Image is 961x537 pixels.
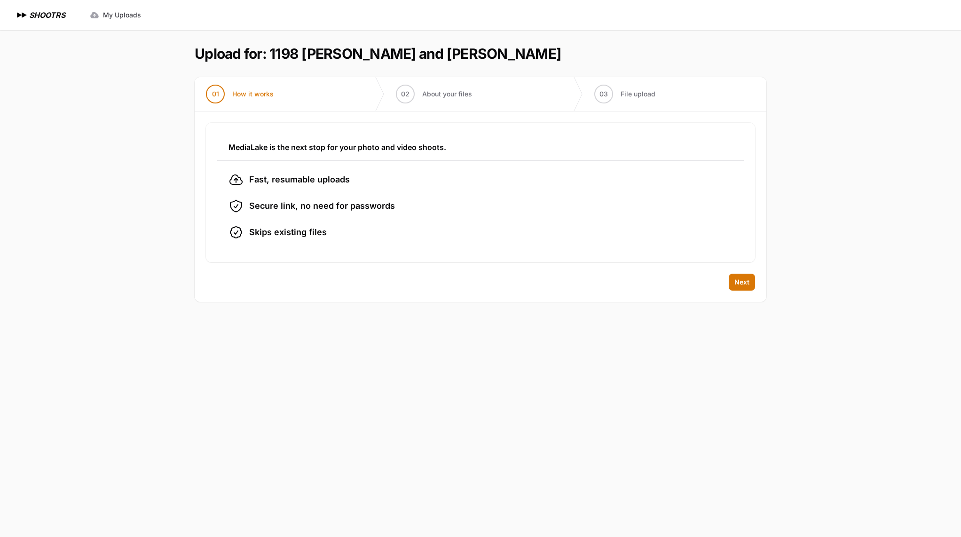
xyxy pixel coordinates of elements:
span: Skips existing files [249,226,327,239]
img: SHOOTRS [15,9,29,21]
h1: Upload for: 1198 [PERSON_NAME] and [PERSON_NAME] [195,45,561,62]
span: How it works [232,89,274,99]
span: File upload [621,89,655,99]
button: 02 About your files [385,77,483,111]
span: 03 [599,89,608,99]
button: 01 How it works [195,77,285,111]
h3: MediaLake is the next stop for your photo and video shoots. [228,142,733,153]
span: Secure link, no need for passwords [249,199,395,213]
span: My Uploads [103,10,141,20]
h1: SHOOTRS [29,9,65,21]
a: SHOOTRS SHOOTRS [15,9,65,21]
span: 02 [401,89,410,99]
button: 03 File upload [583,77,667,111]
button: Next [729,274,755,291]
a: My Uploads [84,7,147,24]
span: Fast, resumable uploads [249,173,350,186]
span: 01 [212,89,219,99]
span: About your files [422,89,472,99]
span: Next [734,277,749,287]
